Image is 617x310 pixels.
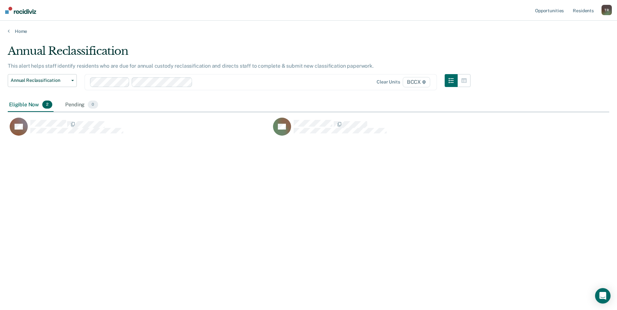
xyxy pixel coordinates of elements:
[602,5,612,15] button: TR
[602,5,612,15] div: T R
[64,98,99,112] div: Pending0
[88,101,98,109] span: 0
[595,288,611,304] div: Open Intercom Messenger
[8,98,54,112] div: Eligible Now2
[8,63,374,69] p: This alert helps staff identify residents who are due for annual custody reclassification and dir...
[403,77,430,87] span: BCCX
[377,79,400,85] div: Clear units
[42,101,52,109] span: 2
[8,74,77,87] button: Annual Reclassification
[8,28,609,34] a: Home
[5,7,36,14] img: Recidiviz
[8,44,470,63] div: Annual Reclassification
[271,117,534,143] div: CaseloadOpportunityCell-00215141
[11,78,69,83] span: Annual Reclassification
[8,117,271,143] div: CaseloadOpportunityCell-00297558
